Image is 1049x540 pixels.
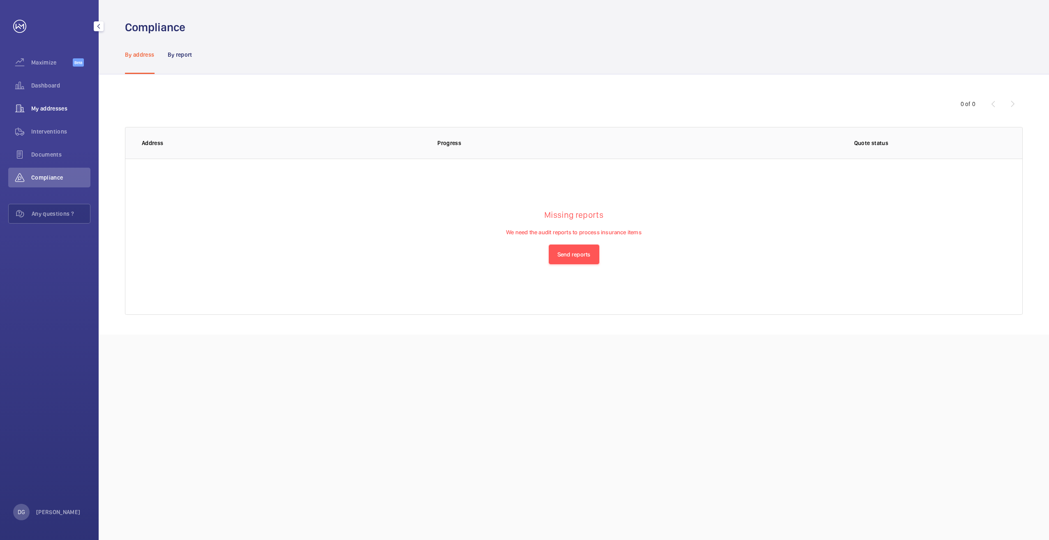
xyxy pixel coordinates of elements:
p: By report [168,51,192,59]
p: Quote status [854,139,888,147]
span: Any questions ? [32,210,90,218]
p: DG [18,508,25,516]
span: My addresses [31,104,90,113]
span: Beta [73,58,84,67]
p: By address [125,51,155,59]
p: We need the audit reports to process insurance items [506,228,641,245]
span: Documents [31,150,90,159]
h4: Missing reports [506,210,641,228]
span: Dashboard [31,81,90,90]
span: Maximize [31,58,73,67]
p: Progress [437,139,723,147]
p: [PERSON_NAME] [36,508,81,516]
div: 0 of 0 [961,100,975,108]
p: Address [142,139,424,147]
button: Send reports [549,245,599,264]
span: Compliance [31,173,90,182]
h1: Compliance [125,20,185,35]
span: Interventions [31,127,90,136]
